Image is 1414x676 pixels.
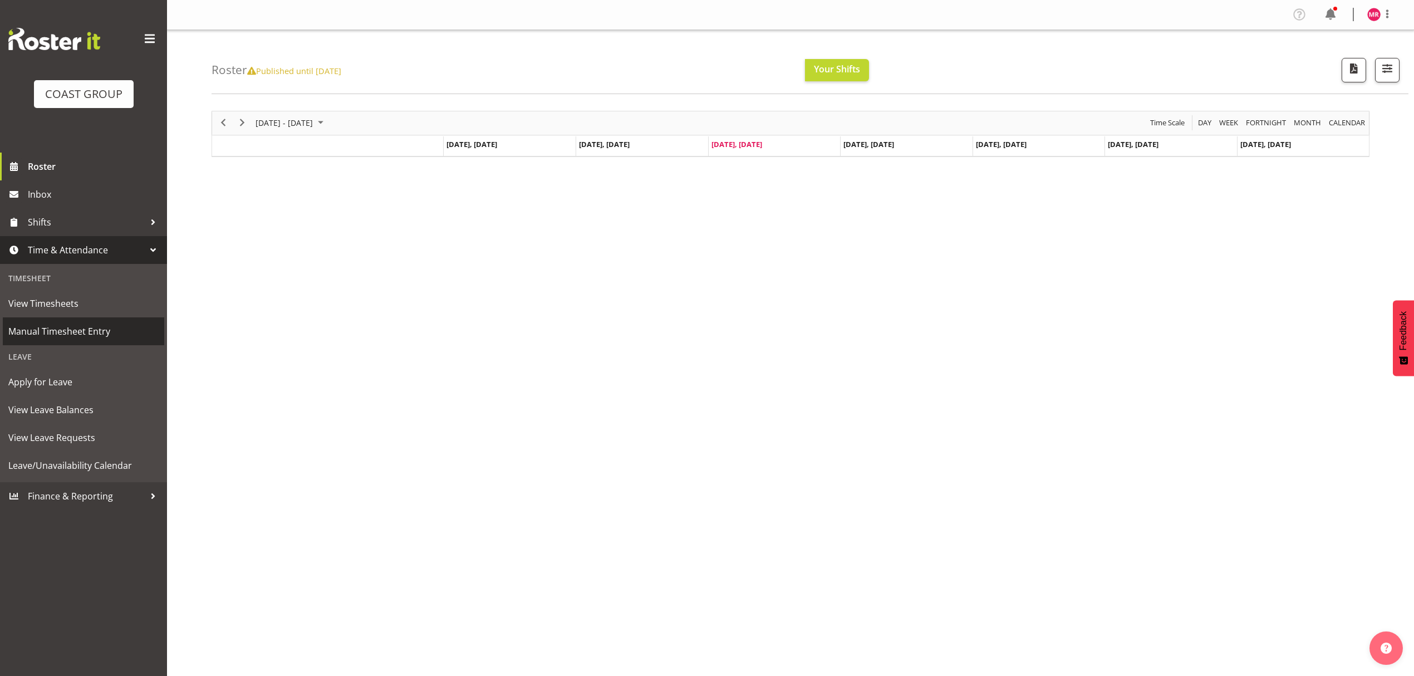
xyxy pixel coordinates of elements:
span: Month [1293,116,1322,130]
div: Timesheet [3,267,164,290]
span: Feedback [1398,311,1408,350]
span: Published until [DATE] [247,65,341,76]
h4: Roster [212,63,341,76]
span: [DATE], [DATE] [446,139,497,149]
span: Manual Timesheet Entry [8,323,159,340]
button: Your Shifts [805,59,869,81]
span: [DATE], [DATE] [1108,139,1158,149]
span: Your Shifts [814,63,860,75]
span: Finance & Reporting [28,488,145,504]
button: Next [235,116,250,130]
span: [DATE], [DATE] [976,139,1027,149]
a: Apply for Leave [3,368,164,396]
button: Month [1327,116,1367,130]
span: View Leave Requests [8,429,159,446]
img: help-xxl-2.png [1381,643,1392,654]
div: October 06 - 12, 2025 [252,111,330,135]
span: Roster [28,158,161,175]
span: Inbox [28,186,161,203]
button: Download a PDF of the roster according to the set date range. [1342,58,1366,82]
div: Timeline Week of October 8, 2025 [212,111,1369,157]
span: Apply for Leave [8,374,159,390]
span: Time & Attendance [28,242,145,258]
div: COAST GROUP [45,86,122,102]
a: View Leave Balances [3,396,164,424]
span: Day [1197,116,1212,130]
span: View Timesheets [8,295,159,312]
button: Fortnight [1244,116,1288,130]
button: Previous [216,116,231,130]
span: Week [1218,116,1239,130]
button: Time Scale [1148,116,1187,130]
span: [DATE], [DATE] [1240,139,1291,149]
a: Manual Timesheet Entry [3,317,164,345]
img: mathew-rolle10807.jpg [1367,8,1381,21]
span: [DATE], [DATE] [843,139,894,149]
button: Timeline Day [1196,116,1214,130]
div: previous period [214,111,233,135]
span: View Leave Balances [8,401,159,418]
span: Time Scale [1149,116,1186,130]
span: calendar [1328,116,1366,130]
span: [DATE], [DATE] [711,139,762,149]
a: Leave/Unavailability Calendar [3,452,164,479]
span: [DATE], [DATE] [579,139,630,149]
button: October 2025 [254,116,328,130]
button: Timeline Month [1292,116,1323,130]
span: Fortnight [1245,116,1287,130]
a: View Timesheets [3,290,164,317]
button: Feedback - Show survey [1393,300,1414,376]
span: Shifts [28,214,145,231]
button: Timeline Week [1217,116,1240,130]
button: Filter Shifts [1375,58,1400,82]
div: Leave [3,345,164,368]
a: View Leave Requests [3,424,164,452]
img: Rosterit website logo [8,28,100,50]
span: [DATE] - [DATE] [254,116,314,130]
span: Leave/Unavailability Calendar [8,457,159,474]
div: next period [233,111,252,135]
